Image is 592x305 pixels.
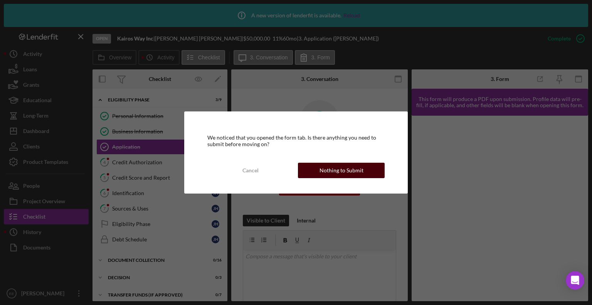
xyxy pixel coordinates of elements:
[207,163,294,178] button: Cancel
[207,135,385,147] div: We noticed that you opened the form tab. Is there anything you need to submit before moving on?
[566,271,584,290] div: Open Intercom Messenger
[320,163,363,178] div: Nothing to Submit
[298,163,385,178] button: Nothing to Submit
[242,163,259,178] div: Cancel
